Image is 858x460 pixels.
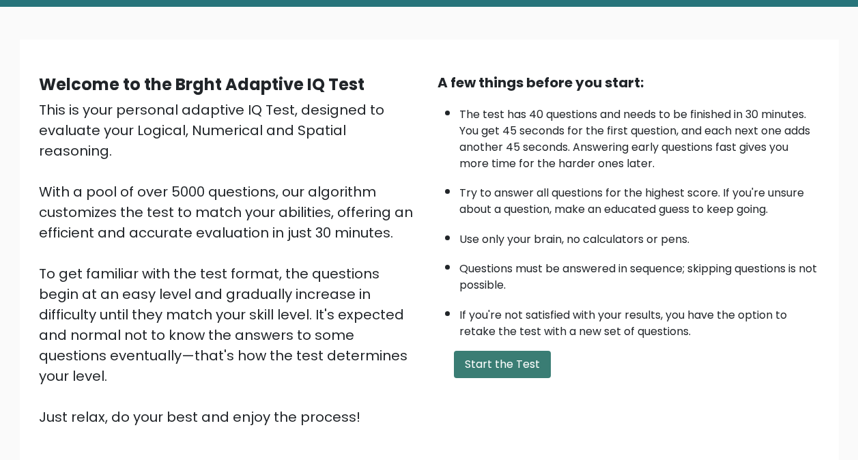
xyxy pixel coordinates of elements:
div: A few things before you start: [438,72,820,93]
li: The test has 40 questions and needs to be finished in 30 minutes. You get 45 seconds for the firs... [459,100,820,172]
div: This is your personal adaptive IQ Test, designed to evaluate your Logical, Numerical and Spatial ... [39,100,421,427]
b: Welcome to the Brght Adaptive IQ Test [39,73,364,96]
li: If you're not satisfied with your results, you have the option to retake the test with a new set ... [459,300,820,340]
button: Start the Test [454,351,551,378]
li: Use only your brain, no calculators or pens. [459,225,820,248]
li: Questions must be answered in sequence; skipping questions is not possible. [459,254,820,293]
li: Try to answer all questions for the highest score. If you're unsure about a question, make an edu... [459,178,820,218]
